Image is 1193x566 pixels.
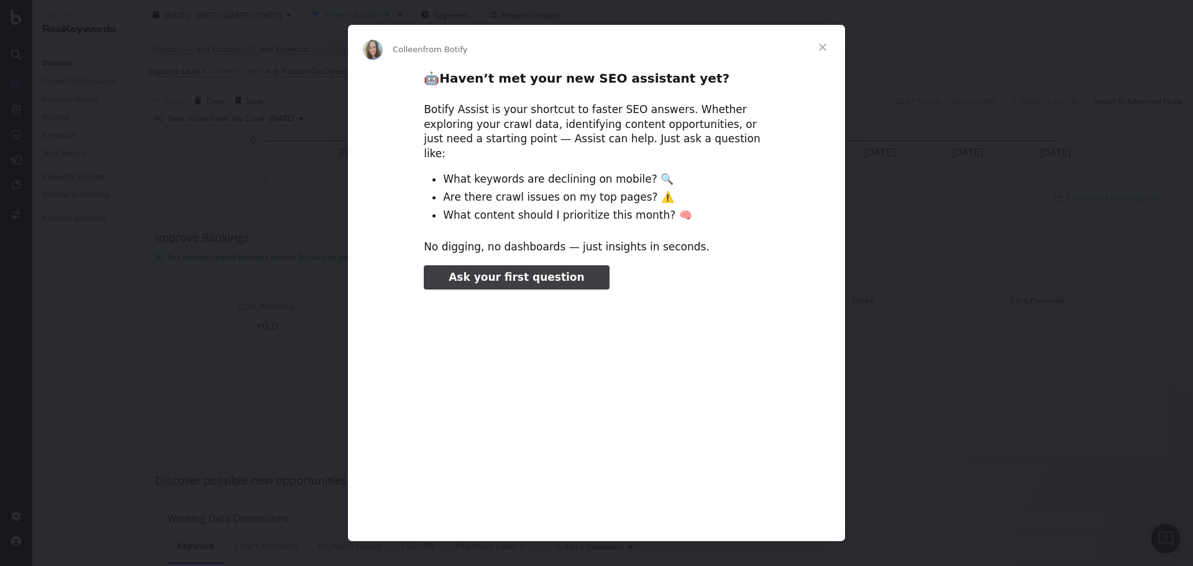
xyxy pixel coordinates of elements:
[449,271,584,283] span: Ask your first question
[424,240,769,255] div: No digging, no dashboards — just insights in seconds.
[443,172,769,187] li: What keywords are declining on mobile? 🔍
[424,265,609,290] a: Ask your first question
[800,25,845,70] span: Close
[363,40,383,60] img: Profile image for Colleen
[424,103,769,162] div: Botify Assist is your shortcut to faster SEO answers. Whether exploring your crawl data, identify...
[443,208,769,223] li: What content should I prioritize this month? 🧠
[393,45,423,54] span: Colleen
[439,71,729,86] b: Haven’t met your new SEO assistant yet?
[423,45,468,54] span: from Botify
[424,70,769,93] h2: 🤖
[443,190,769,205] li: Are there crawl issues on my top pages? ⚠️
[337,300,856,559] video: Play video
